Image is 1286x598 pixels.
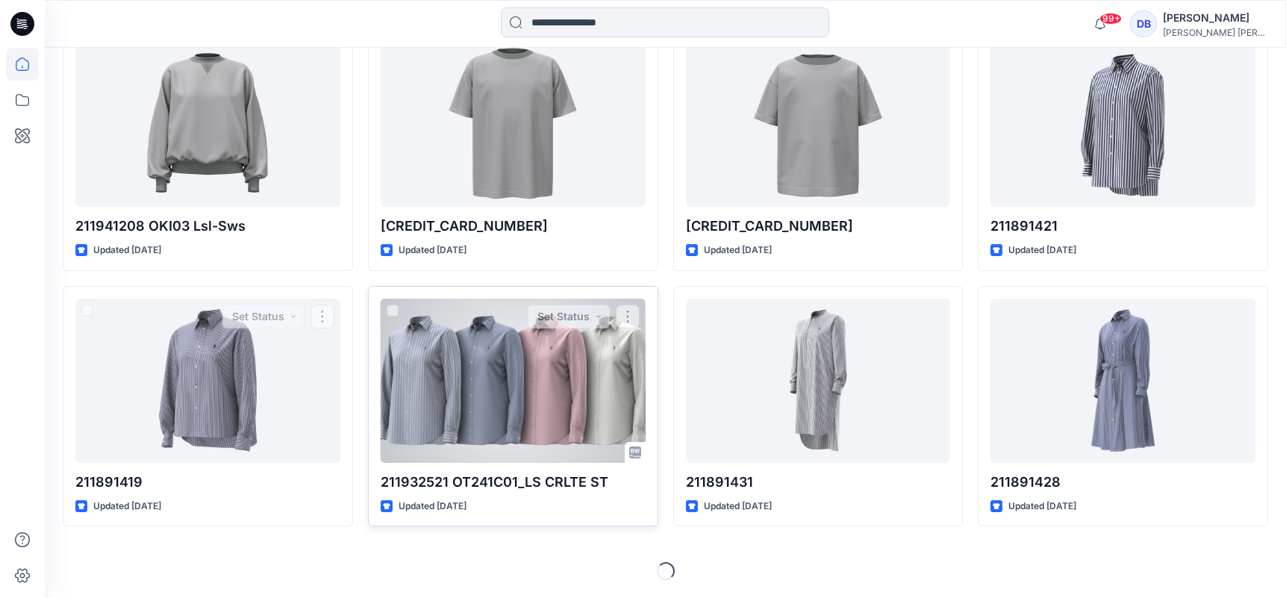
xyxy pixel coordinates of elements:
a: 211932521 OT241C01_LS CRLTE ST [381,299,646,463]
p: [CREDIT_CARD_NUMBER] [381,216,646,237]
div: DB [1130,10,1157,37]
p: Updated [DATE] [704,499,772,514]
a: 211941208 OKI03 Lsl-Sws [75,43,340,207]
p: 211891431 [686,472,951,493]
div: [PERSON_NAME] [1163,9,1267,27]
p: Updated [DATE] [1008,243,1076,258]
p: Updated [DATE] [1008,499,1076,514]
a: 211891419 [75,299,340,463]
div: [PERSON_NAME] [PERSON_NAME] [1163,27,1267,38]
p: Updated [DATE] [704,243,772,258]
p: Updated [DATE] [93,499,161,514]
p: [CREDIT_CARD_NUMBER] [686,216,951,237]
p: Updated [DATE] [399,499,466,514]
a: 211891431 [686,299,951,463]
p: Updated [DATE] [399,243,466,258]
p: 211891428 [990,472,1255,493]
p: 211941208 OKI03 Lsl-Sws [75,216,340,237]
a: 641836 001 322 [686,43,951,207]
p: Updated [DATE] [93,243,161,258]
span: 99+ [1099,13,1122,25]
a: 641835 001 323 [381,43,646,207]
p: 211932521 OT241C01_LS CRLTE ST [381,472,646,493]
p: 211891421 [990,216,1255,237]
a: 211891421 [990,43,1255,207]
a: 211891428 [990,299,1255,463]
p: 211891419 [75,472,340,493]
